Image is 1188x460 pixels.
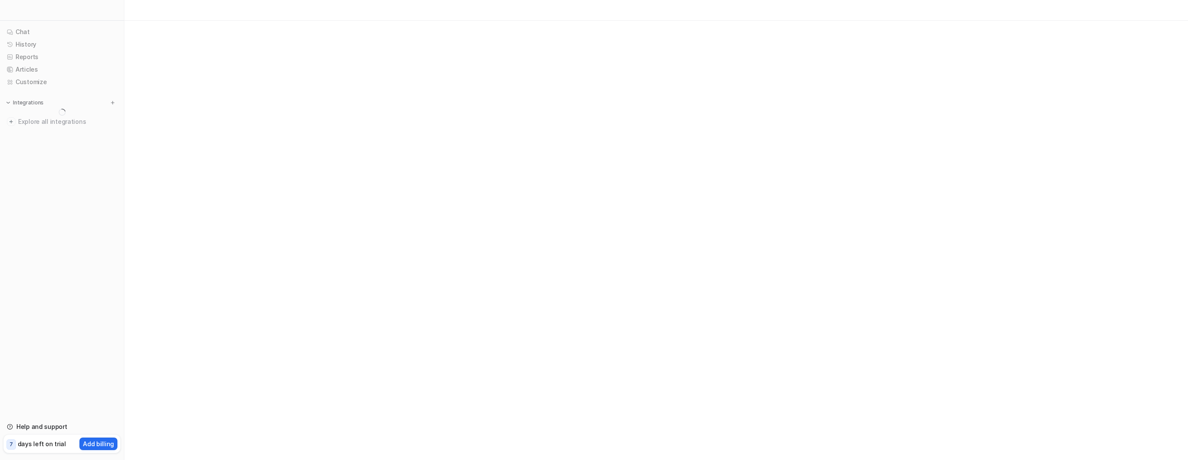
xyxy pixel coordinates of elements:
button: Integrations [3,98,46,107]
p: Add billing [83,439,114,448]
span: Explore all integrations [18,115,117,129]
img: menu_add.svg [110,100,116,106]
button: Add billing [79,438,117,450]
p: days left on trial [18,439,66,448]
a: History [3,38,120,50]
a: Customize [3,76,120,88]
p: Integrations [13,99,44,106]
img: expand menu [5,100,11,106]
img: explore all integrations [7,117,16,126]
a: Reports [3,51,120,63]
a: Explore all integrations [3,116,120,128]
a: Articles [3,63,120,76]
a: Help and support [3,421,120,433]
a: Chat [3,26,120,38]
p: 7 [9,441,13,448]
